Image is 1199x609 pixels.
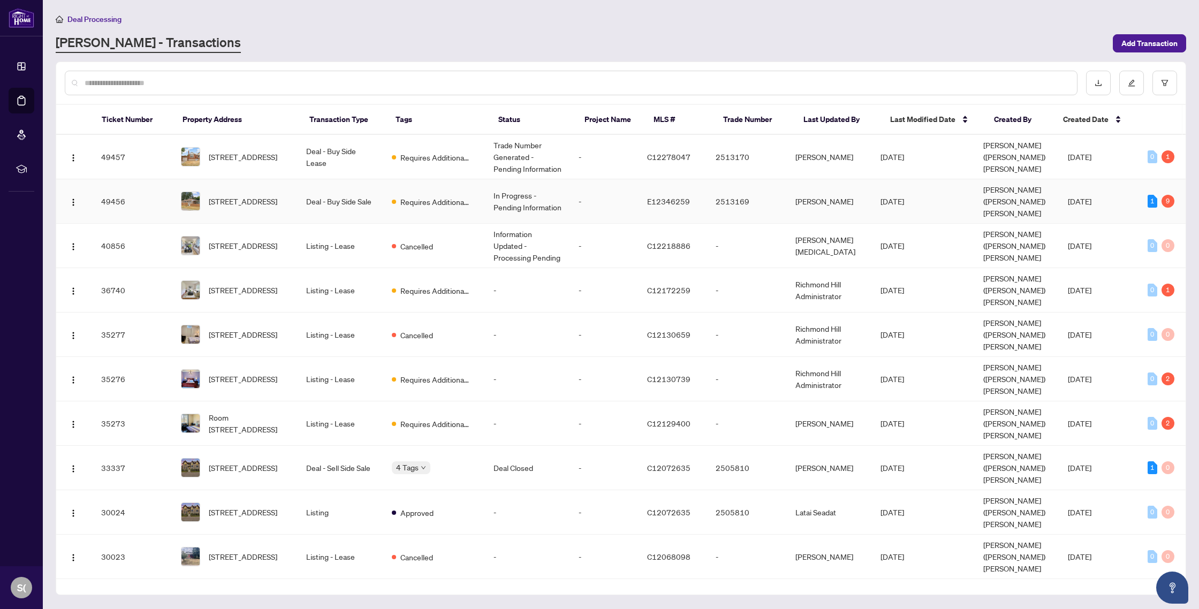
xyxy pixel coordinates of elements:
span: C12218886 [647,241,690,250]
img: thumbnail-img [181,414,200,432]
img: Logo [69,420,78,429]
td: 35276 [93,357,172,401]
div: 1 [1162,150,1174,163]
td: [PERSON_NAME] [787,401,872,446]
span: [STREET_ADDRESS] [209,195,277,207]
button: Open asap [1156,572,1188,604]
span: [STREET_ADDRESS] [209,284,277,296]
th: Created By [985,105,1054,135]
span: [DATE] [881,285,904,295]
td: - [485,401,571,446]
span: [DATE] [881,241,904,250]
button: download [1086,71,1111,95]
button: Logo [65,281,82,299]
div: 0 [1148,372,1157,385]
div: 0 [1148,239,1157,252]
button: Logo [65,459,82,476]
td: - [485,357,571,401]
td: - [485,490,571,535]
span: [DATE] [1068,374,1091,384]
th: Created Date [1054,105,1135,135]
span: Requires Additional Docs [400,285,470,296]
button: Logo [65,326,82,343]
td: 2505810 [707,446,787,490]
td: Listing [298,490,383,535]
span: C12068098 [647,552,690,561]
td: - [570,401,639,446]
span: [DATE] [1068,285,1091,295]
span: S( [17,580,26,595]
div: 0 [1148,506,1157,519]
span: [STREET_ADDRESS] [209,151,277,163]
button: edit [1119,71,1144,95]
th: Trade Number [715,105,795,135]
th: Last Updated By [795,105,882,135]
span: [DATE] [1068,241,1091,250]
span: C12130659 [647,330,690,339]
span: [DATE] [881,507,904,517]
span: [PERSON_NAME] ([PERSON_NAME]) [PERSON_NAME] [983,362,1045,395]
span: [DATE] [1068,507,1091,517]
td: - [707,357,787,401]
span: [PERSON_NAME] ([PERSON_NAME]) [PERSON_NAME] [983,229,1045,262]
td: - [570,224,639,268]
span: [DATE] [1068,552,1091,561]
td: 2505810 [707,490,787,535]
span: [PERSON_NAME] ([PERSON_NAME]) [PERSON_NAME] [983,140,1045,173]
td: [PERSON_NAME] [787,135,872,179]
img: thumbnail-img [181,325,200,344]
div: 2 [1162,417,1174,430]
span: Add Transaction [1121,35,1178,52]
img: thumbnail-img [181,148,200,166]
span: [STREET_ADDRESS] [209,506,277,518]
td: In Progress - Pending Information [485,179,571,224]
td: - [570,490,639,535]
span: Created Date [1063,113,1109,125]
div: 9 [1162,195,1174,208]
th: Tags [387,105,490,135]
img: thumbnail-img [181,459,200,477]
button: Logo [65,148,82,165]
td: Deal - Sell Side Sale [298,446,383,490]
span: [STREET_ADDRESS] [209,373,277,385]
td: - [707,401,787,446]
img: Logo [69,465,78,473]
span: [STREET_ADDRESS] [209,329,277,340]
td: 49456 [93,179,172,224]
a: [PERSON_NAME] - Transactions [56,34,241,53]
img: Logo [69,198,78,207]
span: [DATE] [1068,418,1091,428]
img: Logo [69,331,78,340]
th: Ticket Number [93,105,174,135]
td: Richmond Hill Administrator [787,313,872,357]
img: Logo [69,154,78,162]
td: 49457 [93,135,172,179]
div: 1 [1148,461,1157,474]
div: 0 [1162,506,1174,519]
span: E12346259 [647,196,690,206]
td: Listing - Lease [298,313,383,357]
td: Latai Seadat [787,490,872,535]
span: C12172259 [647,285,690,295]
td: - [570,446,639,490]
td: - [485,535,571,579]
th: MLS # [645,105,714,135]
span: [PERSON_NAME] ([PERSON_NAME]) [PERSON_NAME] [983,318,1045,351]
div: 0 [1148,417,1157,430]
td: Listing - Lease [298,535,383,579]
span: [PERSON_NAME] ([PERSON_NAME]) [PERSON_NAME] [983,185,1045,218]
td: - [570,268,639,313]
img: Logo [69,509,78,517]
span: [DATE] [1068,152,1091,162]
span: [PERSON_NAME] ([PERSON_NAME]) [PERSON_NAME] [983,540,1045,573]
img: thumbnail-img [181,192,200,210]
span: [DATE] [881,552,904,561]
span: Requires Additional Docs [400,196,470,208]
td: Trade Number Generated - Pending Information [485,135,571,179]
th: Project Name [576,105,645,135]
td: Listing - Lease [298,357,383,401]
td: 36740 [93,268,172,313]
span: Last Modified Date [890,113,955,125]
span: [DATE] [881,196,904,206]
div: 0 [1162,328,1174,341]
